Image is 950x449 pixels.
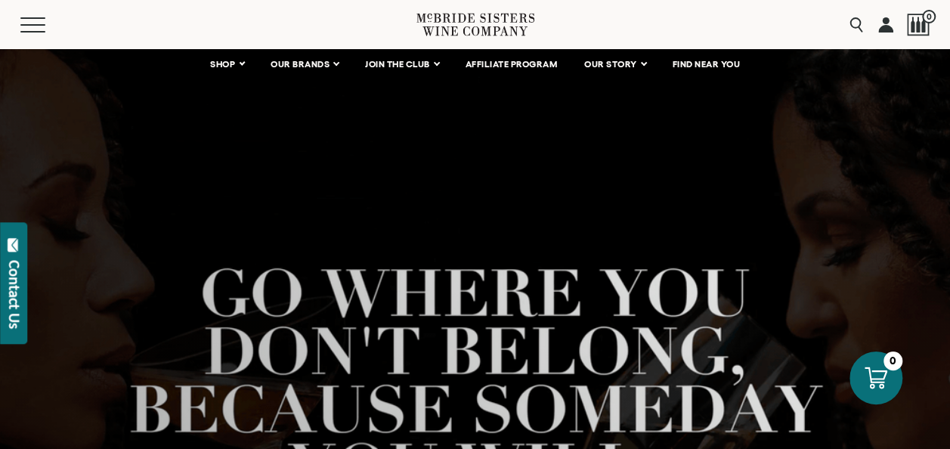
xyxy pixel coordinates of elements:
span: JOIN THE CLUB [365,59,430,70]
a: OUR BRANDS [261,49,348,79]
span: AFFILIATE PROGRAM [466,59,558,70]
a: AFFILIATE PROGRAM [456,49,568,79]
a: FIND NEAR YOU [663,49,750,79]
span: 0 [922,10,936,23]
a: JOIN THE CLUB [355,49,448,79]
div: 0 [883,351,902,370]
a: OUR STORY [574,49,655,79]
span: SHOP [210,59,236,70]
span: OUR STORY [584,59,637,70]
a: SHOP [200,49,253,79]
button: Mobile Menu Trigger [20,17,75,33]
div: Contact Us [7,260,22,329]
span: FIND NEAR YOU [673,59,741,70]
span: OUR BRANDS [271,59,330,70]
